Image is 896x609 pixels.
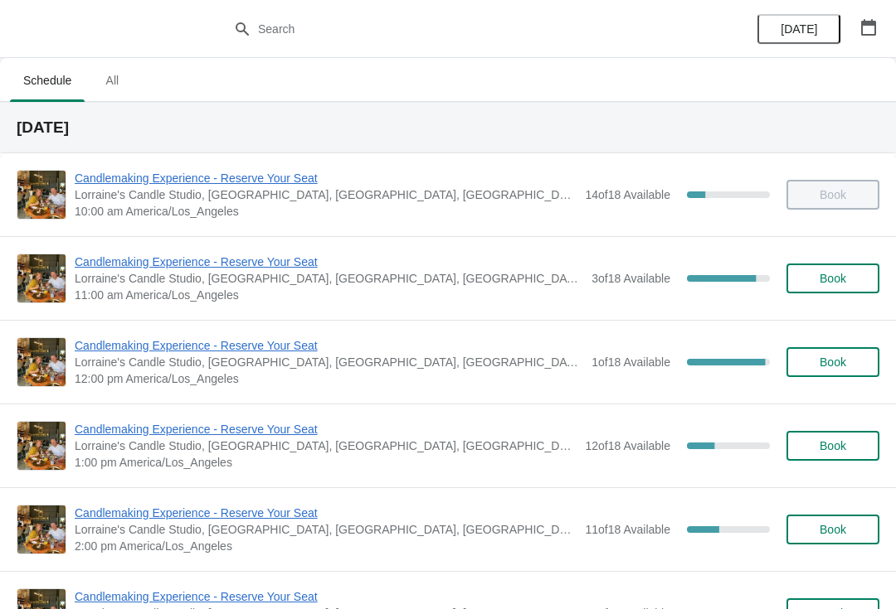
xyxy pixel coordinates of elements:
[17,119,879,136] h2: [DATE]
[820,523,846,536] span: Book
[786,263,879,293] button: Book
[585,523,670,536] span: 11 of 18 Available
[91,65,133,95] span: All
[757,14,840,44] button: [DATE]
[781,22,817,36] span: [DATE]
[75,421,577,437] span: Candlemaking Experience - Reserve Your Seat
[585,439,670,452] span: 12 of 18 Available
[75,588,583,605] span: Candlemaking Experience - Reserve Your Seat
[75,538,577,554] span: 2:00 pm America/Los_Angeles
[75,370,583,387] span: 12:00 pm America/Los_Angeles
[592,355,670,369] span: 1 of 18 Available
[75,186,577,203] span: Lorraine's Candle Studio, [GEOGRAPHIC_DATA], [GEOGRAPHIC_DATA], [GEOGRAPHIC_DATA], [GEOGRAPHIC_DATA]
[75,203,577,220] span: 10:00 am America/Los_Angeles
[592,272,670,285] span: 3 of 18 Available
[75,454,577,471] span: 1:00 pm America/Los_Angeles
[786,431,879,461] button: Book
[75,287,583,303] span: 11:00 am America/Los_Angeles
[75,354,583,370] span: Lorraine's Candle Studio, [GEOGRAPHIC_DATA], [GEOGRAPHIC_DATA], [GEOGRAPHIC_DATA], [GEOGRAPHIC_DATA]
[17,254,66,302] img: Candlemaking Experience - Reserve Your Seat | Lorraine's Candle Studio, Market Street, Pacific Be...
[585,188,670,201] span: 14 of 18 Available
[17,338,66,386] img: Candlemaking Experience - Reserve Your Seat | Lorraine's Candle Studio, Market Street, Pacific Be...
[820,272,846,285] span: Book
[257,14,672,44] input: Search
[17,422,66,470] img: Candlemaking Experience - Reserve Your Seat | Lorraine's Candle Studio, Market Street, Pacific Be...
[75,337,583,354] span: Candlemaking Experience - Reserve Your Seat
[820,355,846,369] span: Book
[820,439,846,452] span: Book
[10,65,85,95] span: Schedule
[75,521,577,538] span: Lorraine's Candle Studio, [GEOGRAPHIC_DATA], [GEOGRAPHIC_DATA], [GEOGRAPHIC_DATA], [GEOGRAPHIC_DATA]
[75,170,577,186] span: Candlemaking Experience - Reserve Your Seat
[17,505,66,553] img: Candlemaking Experience - Reserve Your Seat | Lorraine's Candle Studio, Market Street, Pacific Be...
[75,254,583,270] span: Candlemaking Experience - Reserve Your Seat
[786,347,879,377] button: Book
[786,515,879,544] button: Book
[75,505,577,521] span: Candlemaking Experience - Reserve Your Seat
[75,437,577,454] span: Lorraine's Candle Studio, [GEOGRAPHIC_DATA], [GEOGRAPHIC_DATA], [GEOGRAPHIC_DATA], [GEOGRAPHIC_DATA]
[17,171,66,219] img: Candlemaking Experience - Reserve Your Seat | Lorraine's Candle Studio, Market Street, Pacific Be...
[75,270,583,287] span: Lorraine's Candle Studio, [GEOGRAPHIC_DATA], [GEOGRAPHIC_DATA], [GEOGRAPHIC_DATA], [GEOGRAPHIC_DATA]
